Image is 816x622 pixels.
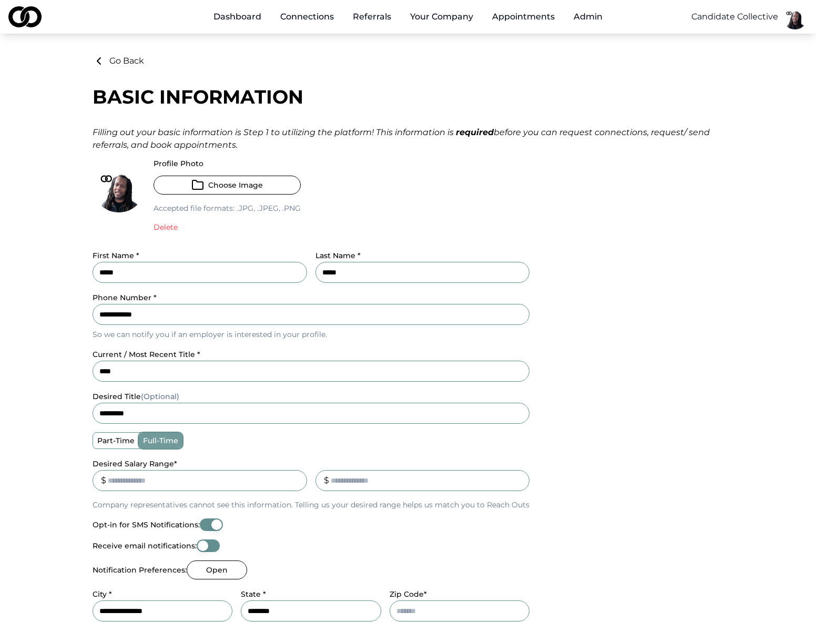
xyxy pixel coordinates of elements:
div: $ [101,474,106,487]
span: (Optional) [141,392,179,401]
label: First Name * [93,251,139,260]
label: Desired Salary Range * [93,459,177,468]
label: full-time [139,433,182,448]
span: .jpg, .jpeg, .png [234,203,301,213]
a: Appointments [484,6,563,27]
label: Notification Preferences: [93,566,187,574]
button: Open [187,560,247,579]
p: So we can notify you if an employer is interested in your profile. [93,329,529,340]
div: Filling out your basic information is Step 1 to utilizing the platform! This information is befor... [93,126,723,151]
label: Zip Code* [390,589,427,599]
strong: required [456,127,494,137]
label: Opt-in for SMS Notifications: [93,521,200,528]
label: Phone Number * [93,293,157,302]
label: Profile Photo [154,160,301,167]
img: logo [8,6,42,27]
a: Connections [272,6,342,27]
label: current / most recent title * [93,350,200,359]
button: Go Back [93,55,144,67]
label: _ [315,459,319,468]
img: fc566690-cf65-45d8-a465-1d4f683599e2-basimCC1-profile_picture.png [782,4,808,29]
label: desired title [93,392,179,401]
button: Delete [154,222,178,232]
button: Candidate Collective [691,11,778,23]
p: Accepted file formats: [154,203,301,213]
img: fc566690-cf65-45d8-a465-1d4f683599e2-basimCC1-profile_picture.png [93,160,145,212]
label: Receive email notifications: [93,542,197,549]
button: Choose Image [154,176,301,195]
div: Basic Information [93,86,723,107]
button: Your Company [402,6,482,27]
nav: Main [205,6,611,27]
a: Referrals [344,6,400,27]
label: City * [93,589,112,599]
div: $ [324,474,329,487]
a: Dashboard [205,6,270,27]
label: Last Name * [315,251,361,260]
label: part-time [93,433,139,448]
button: Admin [565,6,611,27]
p: Company representatives cannot see this information. Telling us your desired range helps us match... [93,499,529,510]
label: State * [241,589,266,599]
